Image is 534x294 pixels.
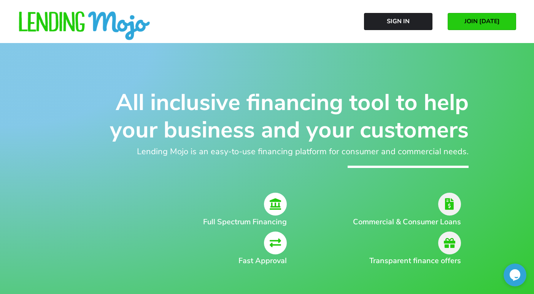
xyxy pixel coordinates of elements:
[504,264,526,286] iframe: chat widget
[18,11,151,41] img: lm-horizontal-logo
[340,255,461,267] h2: Transparent finance offers
[340,216,461,228] h2: Commercial & Consumer Loans
[100,216,287,228] h2: Full Spectrum Financing
[464,18,500,25] span: JOIN [DATE]
[448,13,516,30] a: JOIN [DATE]
[100,255,287,267] h2: Fast Approval
[65,89,469,144] h1: All inclusive financing tool to help your business and your customers
[387,18,410,25] span: Sign In
[364,13,432,30] a: Sign In
[65,145,469,158] h2: Lending Mojo is an easy-to-use financing platform for consumer and commercial needs.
